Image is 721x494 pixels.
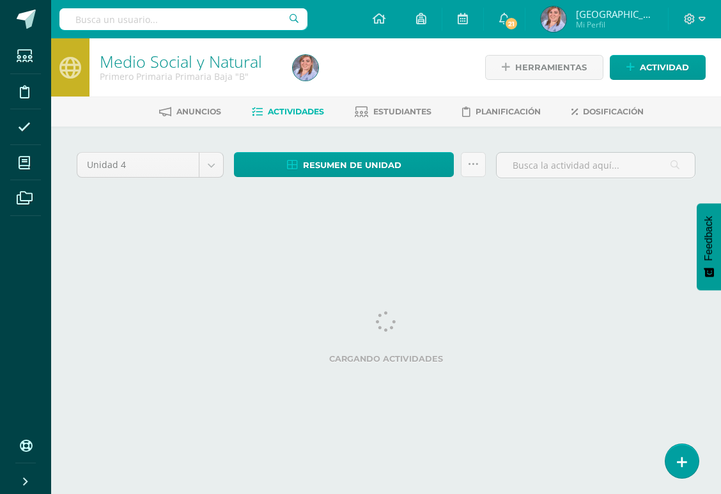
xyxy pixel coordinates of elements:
a: Planificación [462,102,541,122]
span: Estudiantes [373,107,431,116]
a: Actividades [252,102,324,122]
a: Anuncios [159,102,221,122]
img: 57144349533d22c9ce3f46665e7b8046.png [293,55,318,81]
button: Feedback - Mostrar encuesta [697,203,721,290]
span: Resumen de unidad [303,153,401,177]
span: 21 [504,17,518,31]
input: Busca la actividad aquí... [497,153,695,178]
h1: Medio Social y Natural [100,52,277,70]
a: Actividad [610,55,706,80]
span: Actividades [268,107,324,116]
span: Actividad [640,56,689,79]
a: Herramientas [485,55,603,80]
span: Herramientas [515,56,587,79]
img: 57144349533d22c9ce3f46665e7b8046.png [541,6,566,32]
span: Mi Perfil [576,19,653,30]
input: Busca un usuario... [59,8,307,30]
span: Planificación [476,107,541,116]
a: Resumen de unidad [234,152,454,177]
a: Unidad 4 [77,153,223,177]
span: Anuncios [176,107,221,116]
span: Dosificación [583,107,644,116]
label: Cargando actividades [77,354,695,364]
a: Estudiantes [355,102,431,122]
span: [GEOGRAPHIC_DATA] [576,8,653,20]
a: Dosificación [571,102,644,122]
span: Feedback [703,216,715,261]
span: Unidad 4 [87,153,189,177]
a: Medio Social y Natural [100,50,262,72]
div: Primero Primaria Primaria Baja 'B' [100,70,277,82]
